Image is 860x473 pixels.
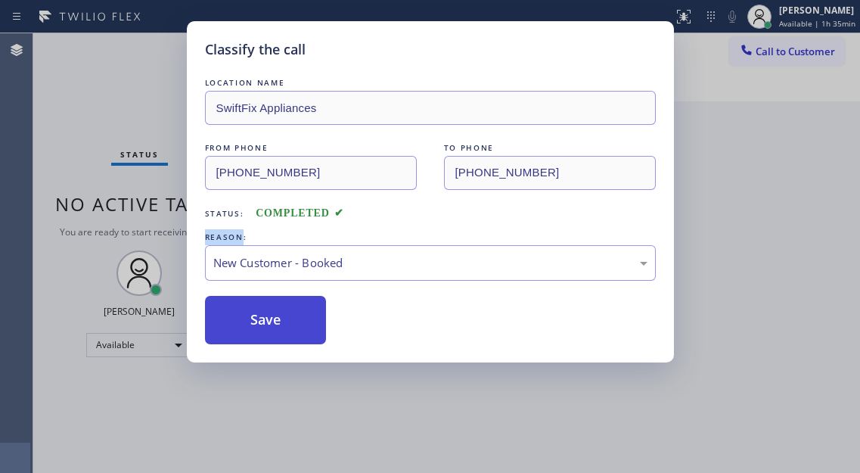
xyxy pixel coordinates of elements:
[213,254,647,272] div: New Customer - Booked
[205,140,417,156] div: FROM PHONE
[205,208,244,219] span: Status:
[444,156,656,190] input: To phone
[205,156,417,190] input: From phone
[205,75,656,91] div: LOCATION NAME
[256,207,343,219] span: COMPLETED
[444,140,656,156] div: TO PHONE
[205,39,306,60] h5: Classify the call
[205,229,656,245] div: REASON:
[205,296,327,344] button: Save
